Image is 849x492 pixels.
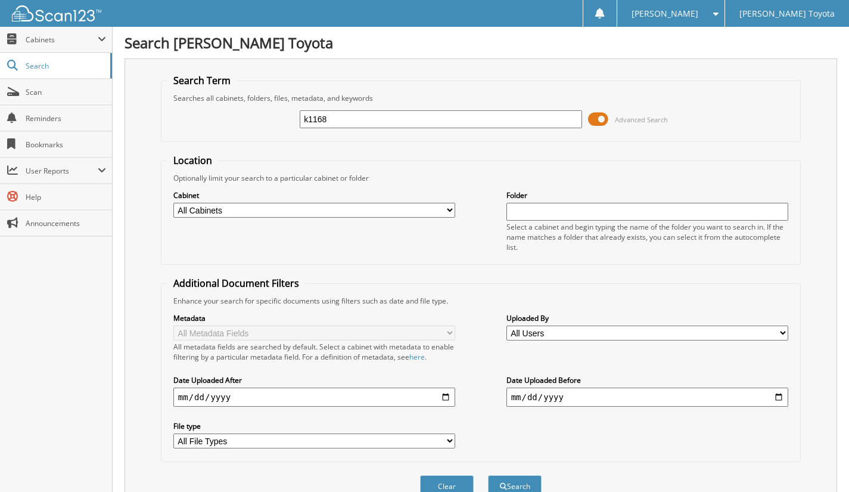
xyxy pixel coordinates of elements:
label: Folder [506,190,789,200]
legend: Search Term [167,74,237,87]
span: Cabinets [26,35,98,45]
span: User Reports [26,166,98,176]
span: [PERSON_NAME] [632,10,698,17]
div: Select a cabinet and begin typing the name of the folder you want to search in. If the name match... [506,222,789,252]
span: Search [26,61,104,71]
label: File type [173,421,456,431]
label: Date Uploaded After [173,375,456,385]
label: Metadata [173,313,456,323]
span: [PERSON_NAME] Toyota [739,10,835,17]
span: Bookmarks [26,140,106,150]
a: here [409,352,425,362]
img: scan123-logo-white.svg [12,5,101,21]
span: Reminders [26,113,106,123]
div: Searches all cabinets, folders, files, metadata, and keywords [167,93,794,103]
h1: Search [PERSON_NAME] Toyota [125,33,837,52]
label: Uploaded By [506,313,789,323]
span: Scan [26,87,106,97]
label: Cabinet [173,190,456,200]
input: start [173,388,456,407]
span: Advanced Search [615,115,668,124]
div: All metadata fields are searched by default. Select a cabinet with metadata to enable filtering b... [173,342,456,362]
iframe: Chat Widget [789,435,849,492]
input: end [506,388,789,407]
legend: Additional Document Filters [167,277,305,290]
label: Date Uploaded Before [506,375,789,385]
span: Help [26,192,106,202]
div: Enhance your search for specific documents using filters such as date and file type. [167,296,794,306]
span: Announcements [26,218,106,228]
div: Optionally limit your search to a particular cabinet or folder [167,173,794,183]
legend: Location [167,154,218,167]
